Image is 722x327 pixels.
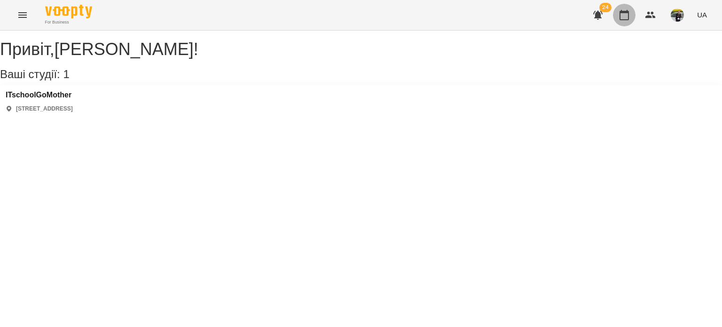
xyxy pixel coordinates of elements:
img: Voopty Logo [45,5,92,18]
span: 24 [599,3,612,12]
button: UA [693,6,711,24]
img: a92d573242819302f0c564e2a9a4b79e.jpg [671,8,684,22]
a: ITschoolGoMother [6,91,73,99]
button: Menu [11,4,34,26]
span: UA [697,10,707,20]
span: 1 [63,68,69,80]
span: For Business [45,19,92,25]
p: [STREET_ADDRESS] [16,105,73,113]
